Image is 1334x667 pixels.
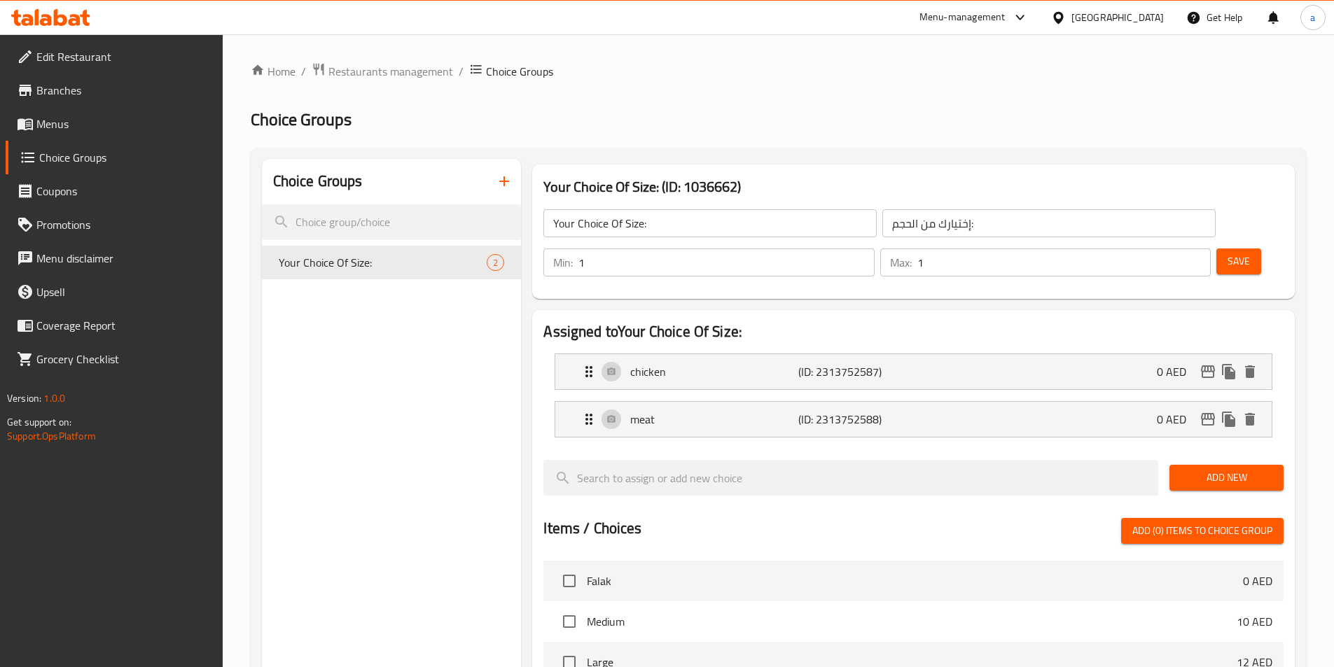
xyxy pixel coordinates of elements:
a: Coverage Report [6,309,223,342]
span: Coverage Report [36,317,211,334]
span: Select choice [555,566,584,596]
span: Branches [36,82,211,99]
span: Coupons [36,183,211,199]
span: Your Choice Of Size: [279,254,487,271]
span: 2 [487,256,503,269]
span: Restaurants management [328,63,453,80]
a: Coupons [6,174,223,208]
li: Expand [543,348,1284,395]
h2: Assigned to Your Choice Of Size: [543,321,1284,342]
p: 0 AED [1157,411,1197,428]
span: Menu disclaimer [36,250,211,267]
span: Choice Groups [39,149,211,166]
a: Restaurants management [312,62,453,80]
button: Add (0) items to choice group [1121,518,1284,544]
p: Min: [553,254,573,271]
a: Menu disclaimer [6,241,223,275]
button: duplicate [1218,361,1239,382]
span: Choice Groups [251,104,352,135]
a: Support.OpsPlatform [7,427,96,445]
span: Upsell [36,283,211,300]
p: 0 AED [1243,573,1272,589]
p: (ID: 2313752588) [798,411,910,428]
li: Expand [543,395,1284,443]
span: Save [1228,253,1250,270]
h3: Your Choice Of Size: (ID: 1036662) [543,176,1284,198]
p: chicken [630,363,798,380]
a: Grocery Checklist [6,342,223,376]
div: Expand [555,354,1272,389]
span: Falak [587,573,1243,589]
div: Choices [487,254,504,271]
h2: Items / Choices [543,518,641,539]
button: Save [1216,248,1261,274]
a: Edit Restaurant [6,40,223,73]
span: Add New [1181,469,1272,486]
nav: breadcrumb [251,62,1306,80]
button: Add New [1169,465,1284,491]
button: edit [1197,409,1218,430]
p: meat [630,411,798,428]
a: Promotions [6,208,223,241]
a: Menus [6,107,223,141]
span: Get support on: [7,413,71,431]
span: Medium [587,613,1237,630]
p: Max: [890,254,912,271]
span: Choice Groups [486,63,553,80]
li: / [301,63,306,80]
p: 10 AED [1237,613,1272,630]
a: Upsell [6,275,223,309]
div: Menu-management [919,9,1006,26]
input: search [543,460,1158,496]
span: a [1310,10,1315,25]
input: search [262,204,522,240]
button: edit [1197,361,1218,382]
a: Branches [6,73,223,107]
div: [GEOGRAPHIC_DATA] [1071,10,1164,25]
button: duplicate [1218,409,1239,430]
span: Version: [7,389,41,407]
p: (ID: 2313752587) [798,363,910,380]
span: 1.0.0 [43,389,65,407]
a: Home [251,63,296,80]
span: Edit Restaurant [36,48,211,65]
li: / [459,63,464,80]
h2: Choice Groups [273,171,363,192]
a: Choice Groups [6,141,223,174]
p: 0 AED [1157,363,1197,380]
button: delete [1239,409,1260,430]
button: delete [1239,361,1260,382]
span: Menus [36,115,211,132]
span: Promotions [36,216,211,233]
span: Grocery Checklist [36,351,211,367]
span: Select choice [555,607,584,636]
span: Add (0) items to choice group [1132,522,1272,540]
div: Expand [555,402,1272,437]
div: Your Choice Of Size:2 [262,246,522,279]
